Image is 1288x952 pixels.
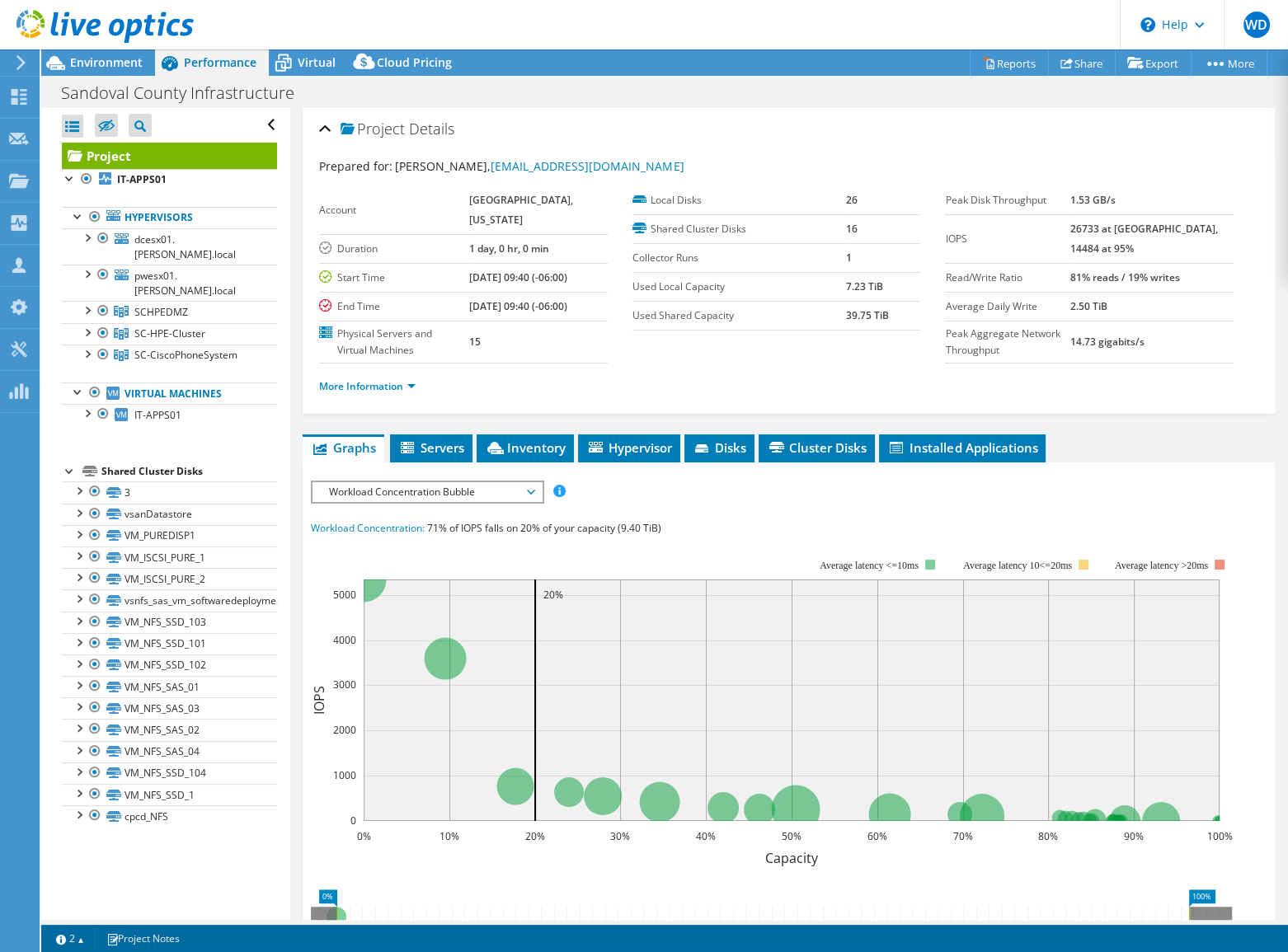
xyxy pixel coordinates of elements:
text: 40% [696,829,716,843]
a: VM_ISCSI_PURE_2 [62,568,277,589]
a: VM_NFS_SSD_1 [62,784,277,805]
a: More [1191,50,1267,76]
a: Virtual Machines [62,382,277,404]
b: 39.75 TiB [846,308,889,322]
span: Cluster Disks [767,439,867,456]
span: Environment [70,54,143,70]
label: Read/Write Ratio [945,270,1070,286]
a: VM_NFS_SSD_103 [62,612,277,633]
span: SC-CiscoPhoneSystem [134,348,237,362]
span: Virtual [298,54,336,70]
text: 60% [867,829,887,843]
a: [EMAIL_ADDRESS][DOMAIN_NAME] [491,158,684,174]
a: pwesx01.[PERSON_NAME].local [62,265,277,301]
a: Project [62,143,277,169]
a: VM_NFS_SSD_104 [62,762,277,784]
a: vsnfs_sas_vm_softwaredeployment [62,589,277,611]
a: Reports [970,50,1049,76]
b: 26733 at [GEOGRAPHIC_DATA], 14484 at 95% [1070,222,1218,256]
b: 15 [469,335,481,349]
a: VM_NFS_SAS_02 [62,719,277,740]
text: 10% [440,829,459,843]
text: 1000 [333,768,356,782]
text: 5000 [333,588,356,602]
a: VM_ISCSI_PURE_1 [62,546,277,568]
a: More Information [319,379,416,393]
span: Hypervisor [586,439,672,456]
span: Graphs [311,439,376,456]
b: IT-APPS01 [117,172,167,186]
b: 2.50 TiB [1070,299,1107,313]
span: IT-APPS01 [134,408,181,422]
label: Prepared for: [319,158,393,174]
span: 71% of IOPS falls on 20% of your capacity (9.40 TiB) [427,521,661,535]
label: Account [319,202,469,218]
text: 30% [610,829,630,843]
text: Average latency >20ms [1115,560,1208,571]
text: IOPS [310,686,328,715]
span: Servers [398,439,464,456]
b: 16 [846,222,858,236]
label: Physical Servers and Virtual Machines [319,326,469,359]
label: Used Shared Capacity [632,307,846,324]
a: VM_NFS_SSD_102 [62,654,277,676]
span: [PERSON_NAME], [395,158,684,174]
a: VM_NFS_SSD_101 [62,633,277,654]
b: 26 [846,193,858,207]
a: Export [1115,50,1192,76]
a: VM_NFS_SAS_04 [62,741,277,762]
label: Shared Cluster Disks [632,221,846,237]
label: IOPS [945,231,1070,247]
h1: Sandoval County Infrastructure [54,84,320,102]
text: 90% [1124,829,1144,843]
a: Project Notes [95,928,191,949]
span: Installed Applications [887,439,1037,456]
text: 3000 [333,678,356,692]
a: 2 [45,928,96,949]
a: Hypervisors [62,207,277,228]
text: 2000 [333,723,356,737]
text: 0 [350,814,356,828]
a: IT-APPS01 [62,404,277,425]
text: 20% [543,588,563,602]
text: 4000 [333,633,356,647]
a: Share [1048,50,1116,76]
b: 1 [846,251,852,265]
label: Local Disks [632,192,846,209]
text: 80% [1038,829,1058,843]
div: Shared Cluster Disks [101,462,277,481]
label: Start Time [319,270,469,286]
text: 50% [782,829,801,843]
span: pwesx01.[PERSON_NAME].local [134,269,236,298]
label: Duration [319,241,469,257]
a: VM_PUREDISP1 [62,525,277,546]
span: SCHPEDMZ [134,305,188,319]
tspan: Average latency 10<=20ms [963,560,1072,571]
span: Disks [693,439,746,456]
text: 20% [525,829,545,843]
b: 1.53 GB/s [1070,193,1116,207]
text: Capacity [765,849,819,867]
span: Inventory [485,439,566,456]
b: 81% reads / 19% writes [1070,270,1180,284]
span: dcesx01.[PERSON_NAME].local [134,232,236,261]
a: SCHPEDMZ [62,301,277,322]
b: [DATE] 09:40 (-06:00) [469,299,567,313]
label: Average Daily Write [945,298,1070,315]
label: Peak Aggregate Network Throughput [945,326,1070,359]
b: 14.73 gigabits/s [1070,335,1145,349]
b: 7.23 TiB [846,279,883,293]
span: Project [341,121,405,138]
text: 70% [953,829,973,843]
a: SC-CiscoPhoneSystem [62,345,277,366]
span: Workload Concentration Bubble [321,482,533,502]
svg: \n [1140,17,1155,32]
a: IT-APPS01 [62,169,277,190]
a: dcesx01.[PERSON_NAME].local [62,228,277,265]
a: VM_NFS_SAS_03 [62,697,277,719]
text: 0% [357,829,371,843]
span: SC-HPE-Cluster [134,326,205,340]
text: 100% [1207,829,1233,843]
b: [GEOGRAPHIC_DATA], [US_STATE] [469,193,573,227]
label: Collector Runs [632,250,846,266]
